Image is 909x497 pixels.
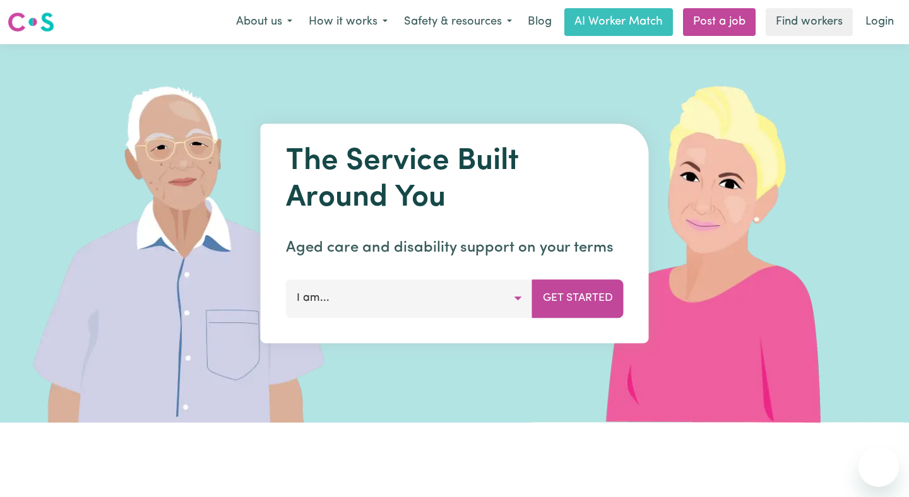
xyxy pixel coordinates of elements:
a: Post a job [683,8,756,36]
h1: The Service Built Around You [286,144,624,216]
iframe: Button to launch messaging window [858,447,899,487]
button: How it works [300,9,396,35]
button: Safety & resources [396,9,520,35]
a: Careseekers logo [8,8,54,37]
p: Aged care and disability support on your terms [286,237,624,259]
a: AI Worker Match [564,8,673,36]
button: Get Started [532,279,624,317]
a: Find workers [766,8,853,36]
button: About us [228,9,300,35]
img: Careseekers logo [8,11,54,33]
a: Login [858,8,901,36]
a: Blog [520,8,559,36]
button: I am... [286,279,533,317]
